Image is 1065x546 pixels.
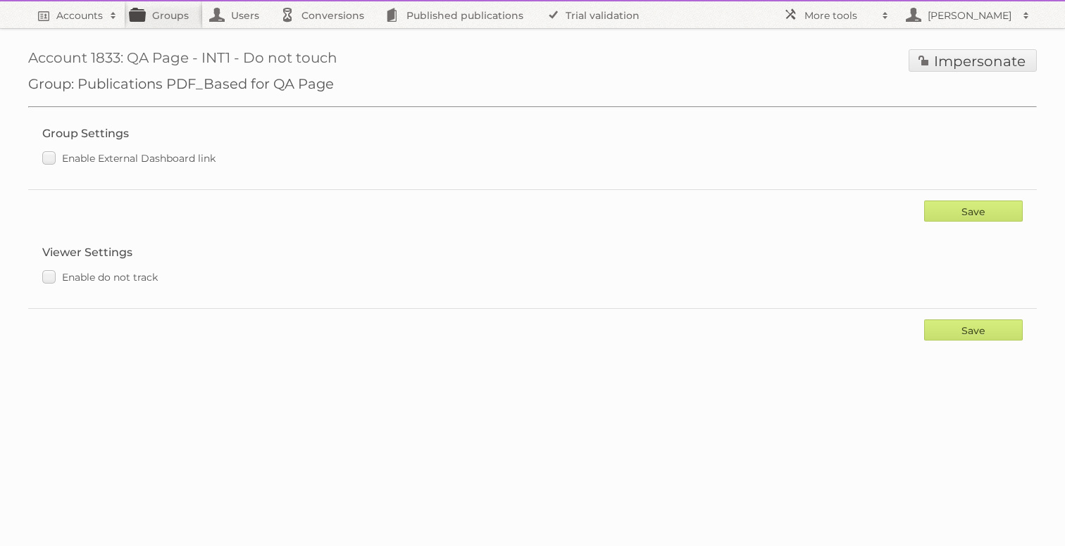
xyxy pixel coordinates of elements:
h2: Accounts [56,8,103,23]
a: Published publications [378,1,537,28]
input: Save [924,201,1023,222]
legend: Viewer Settings [42,246,132,259]
input: Save [924,319,1023,341]
span: Enable External Dashboard link [62,152,216,165]
a: Users [203,1,273,28]
legend: Group Settings [42,127,129,140]
a: Impersonate [909,49,1037,72]
a: Accounts [28,1,124,28]
a: Groups [124,1,203,28]
h1: Account 1833: QA Page - INT1 - Do not touch [28,49,1037,75]
a: More tools [776,1,896,28]
h2: Group: Publications PDF_Based for QA Page [28,75,1037,92]
h2: More tools [804,8,875,23]
a: Conversions [273,1,378,28]
h2: [PERSON_NAME] [924,8,1016,23]
a: Trial validation [537,1,654,28]
span: Enable do not track [62,271,158,284]
a: [PERSON_NAME] [896,1,1037,28]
